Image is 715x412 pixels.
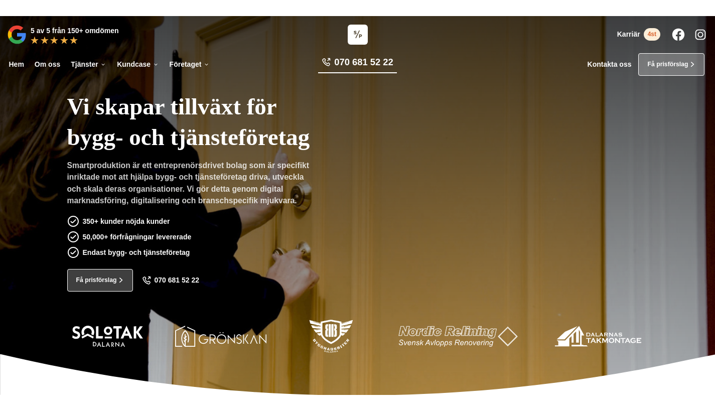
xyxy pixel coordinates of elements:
span: Få prisförslag [76,276,117,285]
span: 070 681 52 22 [155,276,200,285]
span: Få prisförslag [647,60,688,69]
span: 070 681 52 22 [334,56,393,69]
a: Läs pressmeddelandet här! [387,4,470,11]
p: Smartproduktion är ett entreprenörsdrivet bolag som är specifikt inriktade mot att hjälpa bygg- o... [67,160,320,210]
a: Kontakta oss [588,60,632,69]
p: 50,000+ förfrågningar levererade [83,231,192,242]
h1: Vi skapar tillväxt för bygg- och tjänsteföretag [67,81,397,160]
a: Få prisförslag [67,269,133,292]
a: Få prisförslag [638,53,704,76]
span: Karriär [617,30,640,39]
a: 070 681 52 22 [318,56,396,73]
a: Om oss [33,53,62,76]
p: 5 av 5 från 150+ omdömen [31,25,118,36]
p: Endast bygg- och tjänsteföretag [83,247,190,258]
a: Karriär 4st [617,28,660,41]
a: Företaget [168,53,211,76]
a: Hem [7,53,26,76]
p: Vi vann Årets Unga Företagare i Dalarna 2024 – [4,4,711,13]
p: 350+ kunder nöjda kunder [83,216,170,227]
a: Tjänster [69,53,108,76]
a: 070 681 52 22 [142,276,200,285]
a: Kundcase [115,53,161,76]
span: 4st [644,28,660,41]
